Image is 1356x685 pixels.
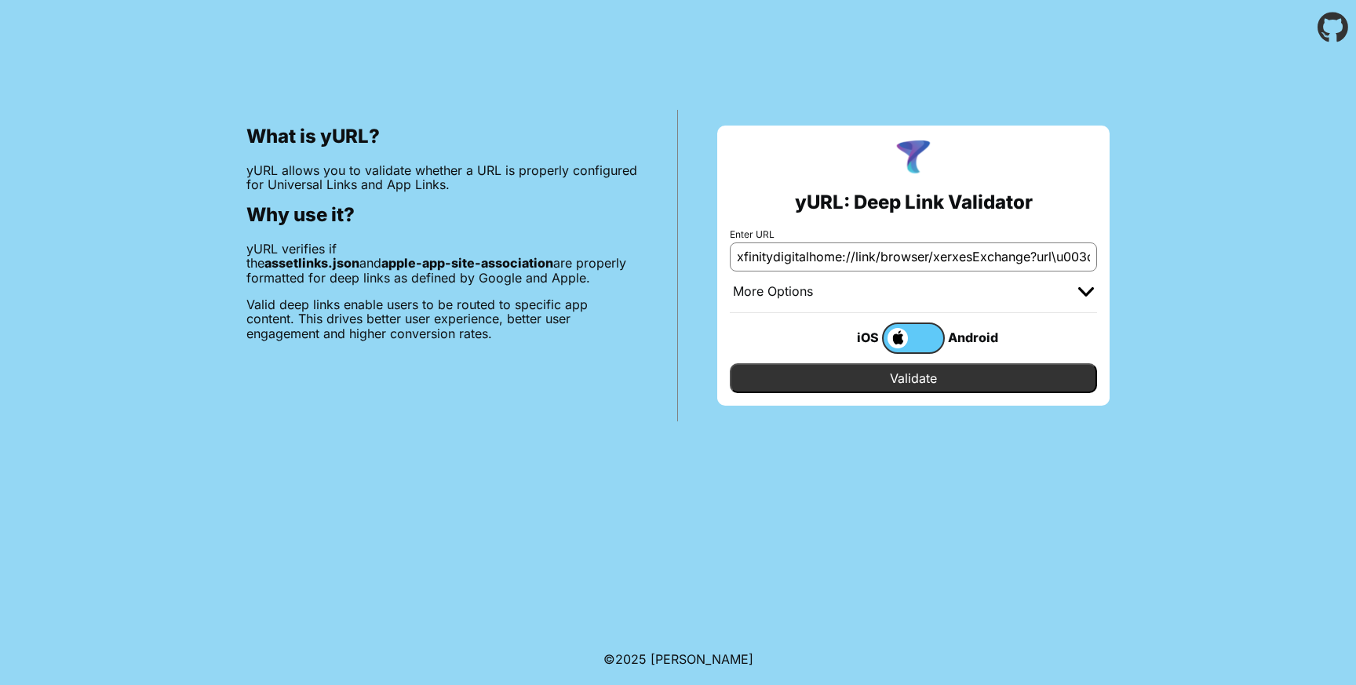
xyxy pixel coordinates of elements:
[246,126,638,148] h2: What is yURL?
[264,255,359,271] b: assetlinks.json
[1078,287,1094,297] img: chevron
[893,138,934,179] img: yURL Logo
[945,327,1008,348] div: Android
[730,363,1097,393] input: Validate
[730,229,1097,240] label: Enter URL
[819,327,882,348] div: iOS
[615,651,647,667] span: 2025
[246,242,638,285] p: yURL verifies if the and are properly formatted for deep links as defined by Google and Apple.
[730,242,1097,271] input: e.g. https://app.chayev.com/xyx
[381,255,553,271] b: apple-app-site-association
[651,651,753,667] a: Michael Ibragimchayev's Personal Site
[733,284,813,300] div: More Options
[603,633,753,685] footer: ©
[246,163,638,192] p: yURL allows you to validate whether a URL is properly configured for Universal Links and App Links.
[246,297,638,341] p: Valid deep links enable users to be routed to specific app content. This drives better user exper...
[795,191,1033,213] h2: yURL: Deep Link Validator
[246,204,638,226] h2: Why use it?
